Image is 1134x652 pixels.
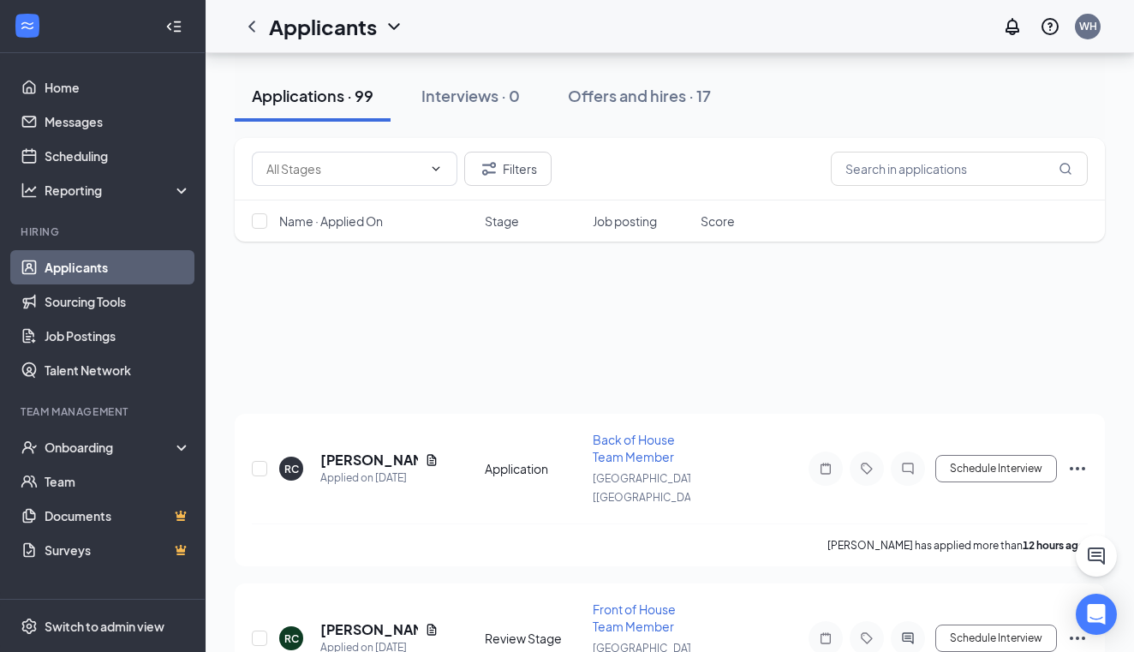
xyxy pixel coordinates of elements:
button: Schedule Interview [935,455,1057,482]
svg: Document [425,623,439,637]
div: Team Management [21,404,188,419]
span: [GEOGRAPHIC_DATA] [[GEOGRAPHIC_DATA]] [593,472,708,504]
span: Stage [485,212,519,230]
svg: UserCheck [21,439,38,456]
div: Applied on [DATE] [320,470,439,487]
input: Search in applications [831,152,1088,186]
svg: Collapse [165,18,182,35]
div: Application [485,460,582,477]
svg: Ellipses [1067,458,1088,479]
svg: ChevronLeft [242,16,262,37]
a: Sourcing Tools [45,284,191,319]
div: Reporting [45,182,192,199]
div: RC [284,462,299,476]
svg: WorkstreamLogo [19,17,36,34]
button: ChatActive [1076,535,1117,577]
span: Back of House Team Member [593,432,675,464]
button: Filter Filters [464,152,552,186]
svg: ActiveChat [898,631,918,645]
div: Hiring [21,224,188,239]
a: Home [45,70,191,105]
svg: Tag [856,462,877,476]
input: All Stages [266,159,422,178]
h5: [PERSON_NAME] [320,620,418,639]
a: DocumentsCrown [45,499,191,533]
svg: MagnifyingGlass [1059,162,1072,176]
a: Messages [45,105,191,139]
svg: ChatActive [1086,546,1107,566]
svg: Note [815,462,836,476]
div: Review Stage [485,630,582,647]
svg: Tag [856,631,877,645]
svg: ChevronDown [384,16,404,37]
a: Scheduling [45,139,191,173]
span: Score [701,212,735,230]
svg: ChevronDown [429,162,443,176]
a: Team [45,464,191,499]
span: Front of House Team Member [593,601,676,634]
div: Switch to admin view [45,618,164,635]
span: Name · Applied On [279,212,383,230]
div: WH [1079,19,1097,33]
a: Talent Network [45,353,191,387]
svg: QuestionInfo [1040,16,1060,37]
b: 12 hours ago [1023,539,1085,552]
svg: Note [815,631,836,645]
span: Job posting [593,212,657,230]
div: Offers and hires · 17 [568,85,711,106]
h5: [PERSON_NAME] [320,451,418,470]
svg: Settings [21,618,38,635]
a: Job Postings [45,319,191,353]
div: Open Intercom Messenger [1076,594,1117,635]
div: RC [284,631,299,646]
svg: ChatInactive [898,462,918,476]
h1: Applicants [269,12,377,41]
div: Onboarding [45,439,176,456]
a: SurveysCrown [45,533,191,567]
a: Applicants [45,250,191,284]
svg: Ellipses [1067,628,1088,649]
p: [PERSON_NAME] has applied more than . [827,538,1088,553]
div: Applications · 99 [252,85,373,106]
svg: Analysis [21,182,38,199]
svg: Notifications [1002,16,1023,37]
svg: Document [425,453,439,467]
button: Schedule Interview [935,625,1057,652]
svg: Filter [479,159,499,179]
div: Interviews · 0 [421,85,520,106]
